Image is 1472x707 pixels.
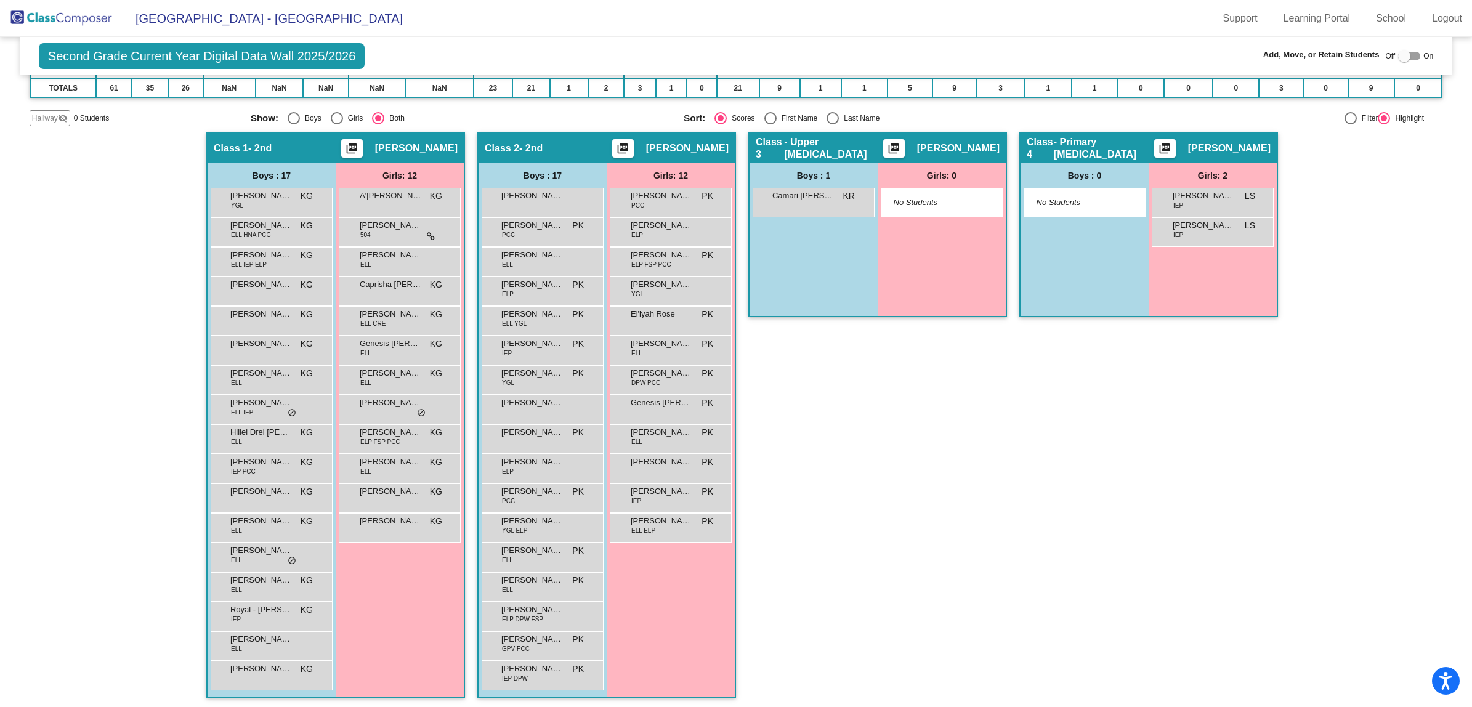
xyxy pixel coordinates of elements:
[230,456,292,468] span: [PERSON_NAME]
[1188,142,1271,155] span: [PERSON_NAME]
[1157,142,1172,160] mat-icon: picture_as_pdf
[502,378,514,387] span: YGL
[1072,79,1118,97] td: 1
[231,408,253,417] span: ELL IEP
[231,467,256,476] span: IEP PCC
[501,574,563,586] span: [PERSON_NAME]
[430,190,442,203] span: KG
[631,219,692,232] span: [PERSON_NAME]
[501,337,563,350] span: [PERSON_NAME]
[501,367,563,379] span: [PERSON_NAME]
[474,79,512,97] td: 23
[1173,190,1234,202] span: [PERSON_NAME]
[572,663,584,676] span: PK
[550,79,588,97] td: 1
[502,467,514,476] span: ELP
[360,437,400,446] span: ELP FSP PCC
[430,337,442,350] span: KG
[502,674,528,683] span: IEP DPW
[1263,49,1380,61] span: Add, Move, or Retain Students
[886,142,901,160] mat-icon: picture_as_pdf
[30,79,97,97] td: TOTALS
[360,485,421,498] span: [PERSON_NAME]
[208,163,336,188] div: Boys : 17
[230,604,292,616] span: Royal - [PERSON_NAME]
[687,79,717,97] td: 0
[702,485,713,498] span: PK
[256,79,303,97] td: NaN
[288,556,296,566] span: do_not_disturb_alt
[784,136,883,161] span: - Upper [MEDICAL_DATA]
[360,230,371,240] span: 504
[430,456,442,469] span: KG
[230,544,292,557] span: [PERSON_NAME]
[360,367,421,379] span: [PERSON_NAME]
[343,113,363,124] div: Girls
[1303,79,1348,97] td: 0
[230,337,292,350] span: [PERSON_NAME]
[430,485,442,498] span: KG
[841,79,888,97] td: 1
[1173,219,1234,232] span: [PERSON_NAME]
[384,113,405,124] div: Both
[501,278,563,291] span: [PERSON_NAME]
[759,79,800,97] td: 9
[572,485,584,498] span: PK
[230,397,292,409] span: [PERSON_NAME]
[1173,201,1183,210] span: IEP
[572,544,584,557] span: PK
[230,308,292,320] span: [PERSON_NAME]
[976,79,1025,97] td: 3
[702,456,713,469] span: PK
[572,278,584,291] span: PK
[501,426,563,438] span: [PERSON_NAME]
[1118,79,1164,97] td: 0
[1245,190,1255,203] span: LS
[501,190,563,202] span: [PERSON_NAME]
[502,289,514,299] span: ELP
[572,308,584,321] span: PK
[1245,219,1255,232] span: LS
[631,496,641,506] span: IEP
[777,113,818,124] div: First Name
[301,367,313,380] span: KG
[572,337,584,350] span: PK
[631,249,692,261] span: [PERSON_NAME]
[502,496,515,506] span: PCC
[203,79,256,97] td: NaN
[502,585,513,594] span: ELL
[631,485,692,498] span: [PERSON_NAME]
[230,633,292,645] span: [PERSON_NAME]
[360,426,421,438] span: [PERSON_NAME]
[684,112,1107,124] mat-radio-group: Select an option
[288,408,296,418] span: do_not_disturb_alt
[1385,50,1395,62] span: Off
[1357,113,1378,124] div: Filter
[231,644,242,653] span: ELL
[572,367,584,380] span: PK
[360,319,386,328] span: ELL CRE
[717,79,759,97] td: 21
[303,79,349,97] td: NaN
[502,526,527,535] span: YGL ELP
[1422,9,1472,28] a: Logout
[702,308,713,321] span: PK
[341,139,363,158] button: Print Students Details
[485,142,519,155] span: Class 2
[1213,79,1259,97] td: 0
[612,139,634,158] button: Print Students Details
[631,349,642,358] span: ELL
[501,604,563,616] span: [PERSON_NAME]
[301,219,313,232] span: KG
[168,79,203,97] td: 26
[631,515,692,527] span: [PERSON_NAME] [PERSON_NAME]
[360,219,421,232] span: [PERSON_NAME]
[360,190,421,202] span: A'[PERSON_NAME]
[501,485,563,498] span: [PERSON_NAME]
[58,113,68,123] mat-icon: visibility_off
[360,278,421,291] span: Caprisha [PERSON_NAME]
[344,142,359,160] mat-icon: picture_as_pdf
[360,308,421,320] span: [PERSON_NAME]
[502,319,527,328] span: ELL YGL
[360,337,421,350] span: Genesis [PERSON_NAME]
